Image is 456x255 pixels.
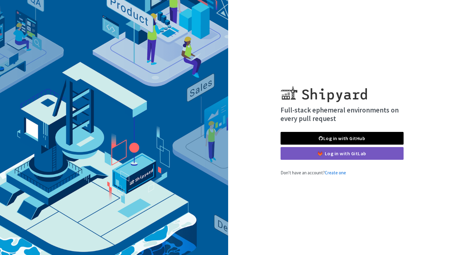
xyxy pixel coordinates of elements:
[281,79,367,102] img: Shipyard logo
[325,170,346,176] a: Create one
[281,106,404,122] h4: Full-stack ephemeral environments on every pull request
[281,170,346,176] span: Don't have an account?
[281,147,404,160] a: Log in with GitLab
[281,132,404,145] a: Log in with GitHub
[318,151,322,156] img: gitlab-color.svg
